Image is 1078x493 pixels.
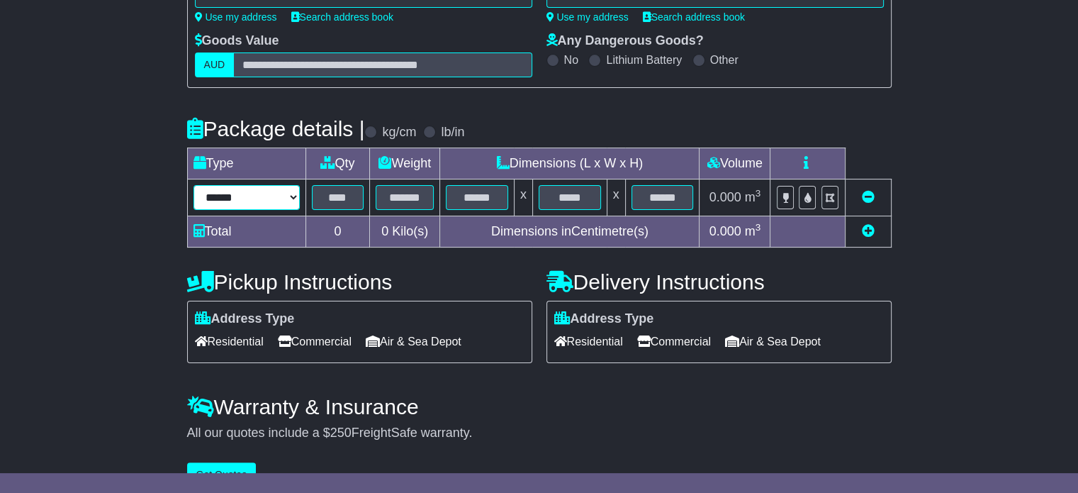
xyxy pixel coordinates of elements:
td: 0 [305,216,370,248]
h4: Warranty & Insurance [187,395,892,419]
label: lb/in [441,125,464,140]
span: 250 [330,426,352,440]
sup: 3 [756,222,761,233]
span: Air & Sea Depot [725,331,821,353]
td: Dimensions (L x W x H) [440,148,700,179]
span: Commercial [637,331,711,353]
td: Dimensions in Centimetre(s) [440,216,700,248]
sup: 3 [756,188,761,199]
h4: Package details | [187,117,365,140]
label: Lithium Battery [606,53,682,67]
span: m [745,224,761,238]
label: AUD [195,52,235,77]
td: Weight [370,148,440,179]
span: 0.000 [709,190,741,204]
td: Total [187,216,305,248]
td: Qty [305,148,370,179]
a: Remove this item [862,190,875,204]
a: Use my address [195,11,277,23]
h4: Pickup Instructions [187,270,532,294]
td: Volume [700,148,770,179]
span: 0.000 [709,224,741,238]
h4: Delivery Instructions [546,270,892,294]
span: Residential [195,331,264,353]
span: Residential [554,331,623,353]
a: Use my address [546,11,629,23]
label: Other [710,53,739,67]
label: Address Type [554,311,654,327]
a: Add new item [862,224,875,238]
label: No [564,53,578,67]
span: Air & Sea Depot [366,331,461,353]
td: x [514,179,532,216]
a: Search address book [291,11,393,23]
div: All our quotes include a $ FreightSafe warranty. [187,426,892,441]
td: Kilo(s) [370,216,440,248]
label: Address Type [195,311,295,327]
label: kg/cm [382,125,416,140]
span: 0 [381,224,388,238]
td: x [607,179,625,216]
span: m [745,190,761,204]
button: Get Quotes [187,462,257,487]
label: Goods Value [195,33,279,49]
td: Type [187,148,305,179]
label: Any Dangerous Goods? [546,33,704,49]
a: Search address book [643,11,745,23]
span: Commercial [278,331,352,353]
